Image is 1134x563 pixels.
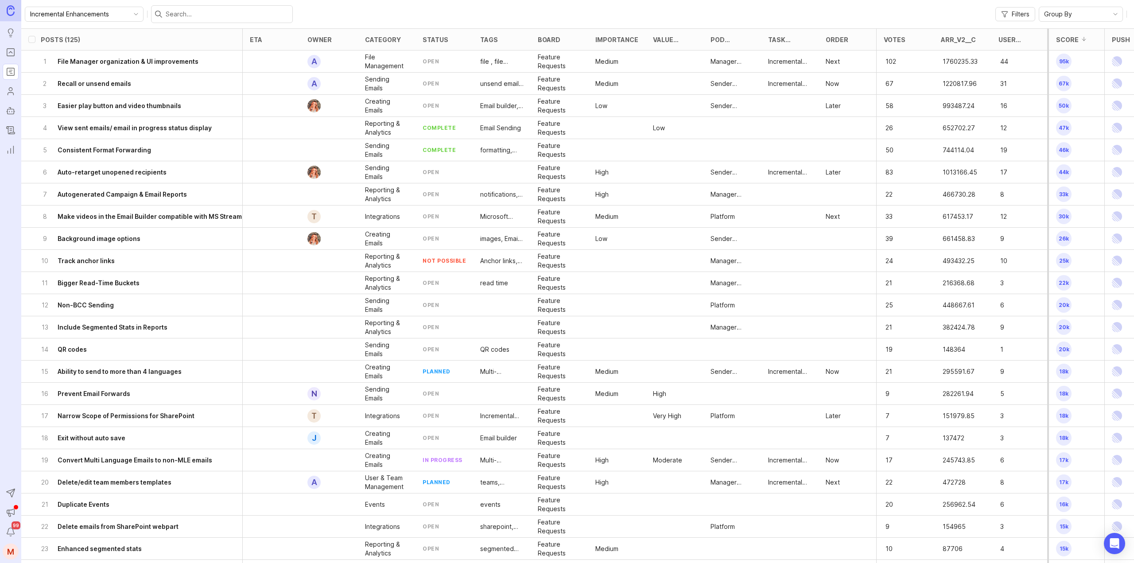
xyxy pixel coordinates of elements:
p: 744114.04 [941,144,968,156]
p: 652702.27 [941,122,968,134]
p: 16 [998,100,1026,112]
p: Feature Requests [538,208,581,225]
div: A [307,55,321,68]
p: 1220817.96 [941,78,968,90]
img: Linear Logo [1112,405,1122,427]
p: 9 [998,365,1026,378]
div: Integrations [365,212,400,221]
button: 15Ability to send to more than 4 languages [41,361,242,382]
p: 1 [998,343,1026,356]
p: Email builder, videos [480,101,524,110]
p: 19 [998,144,1026,156]
img: Linear Logo [1112,117,1122,139]
button: 8Make videos in the Email Builder compatible with MS Stream [41,206,242,227]
p: 17 [998,166,1026,179]
button: 2Recall or unsend emails [41,73,242,94]
p: 14 [41,345,49,354]
p: Sender Experience [711,168,754,177]
div: Creating Emails [365,97,408,115]
span: 46k [1056,142,1072,158]
p: 7 [41,190,49,199]
img: Linear Logo [1112,383,1122,404]
h6: Auto-retarget unopened recipients [58,168,167,177]
div: Push [1112,36,1130,43]
p: 9 [884,520,911,533]
p: 5 [41,146,49,155]
p: 21 [41,500,49,509]
div: eta [250,36,262,43]
button: 17Narrow Scope of Permissions for SharePoint [41,405,242,427]
p: 22 [884,476,911,489]
h6: Easier play button and video thumbnails [58,101,181,110]
input: Search... [166,9,289,19]
a: Roadmaps [3,64,19,80]
img: Linear Logo [1112,183,1122,205]
div: File Management [365,53,408,70]
p: Reporting & Analytics [365,119,408,137]
p: Sender Experience [711,79,754,88]
div: Feature Requests [538,53,581,70]
div: Votes [884,36,905,43]
a: Portal [3,44,19,60]
p: Later [826,168,841,177]
p: 25 [884,299,911,311]
p: 24 [884,255,911,267]
button: 10Track anchor links [41,250,242,272]
div: toggle menu [25,7,144,22]
p: 12 [41,301,49,310]
div: Medium [595,79,618,88]
img: Linear Logo [1112,250,1122,272]
p: 10 [998,255,1026,267]
div: Now [826,79,839,88]
p: 7 [884,410,911,422]
p: 3 [41,101,49,110]
p: 3 [998,277,1026,289]
img: Bronwen W [304,166,324,179]
p: 4 [998,543,1026,555]
p: 993487.24 [941,100,968,112]
div: toggle menu [1039,7,1123,22]
a: Changelog [3,122,19,138]
p: 16 [41,389,49,398]
p: Feature Requests [538,97,581,115]
p: 5 [998,388,1026,400]
img: Linear Logo [1112,471,1122,493]
img: Linear Logo [1112,228,1122,249]
p: High [595,168,609,177]
span: 30k [1056,209,1072,224]
span: 67k [1056,76,1072,91]
p: 87706 [941,543,968,555]
p: 58 [884,100,911,112]
svg: toggle icon [1108,11,1122,18]
img: Linear Logo [1112,493,1122,515]
img: Linear Logo [1112,139,1122,161]
div: Importance [595,36,638,43]
h6: Convert Multi Language Emails to non-MLE emails [58,456,212,465]
p: 21 [884,365,911,378]
div: Feature Requests [538,141,581,159]
p: Incremental Enhancement [768,57,812,66]
p: Manager Experience [711,57,754,66]
button: 4View sent emails/ email in progress status display [41,117,242,139]
p: notifications, Analytics [480,190,524,199]
button: 14QR codes [41,338,242,360]
p: Manager Experience [711,190,754,199]
img: Linear Logo [1112,361,1122,382]
p: Sender Experience [711,101,754,110]
p: 151979.85 [941,410,968,422]
h6: Bigger Read-Time Buckets [58,279,140,287]
p: Feature Requests [538,119,581,137]
div: Incremental Enhancement [768,168,812,177]
p: Feature Requests [538,75,581,93]
h6: Delete/edit team members templates [58,478,171,487]
div: Email Sending [480,124,521,132]
div: complete [423,146,456,154]
div: category [365,36,401,43]
p: 17 [884,454,911,466]
div: Order [826,36,848,43]
img: Linear Logo [1112,272,1122,294]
